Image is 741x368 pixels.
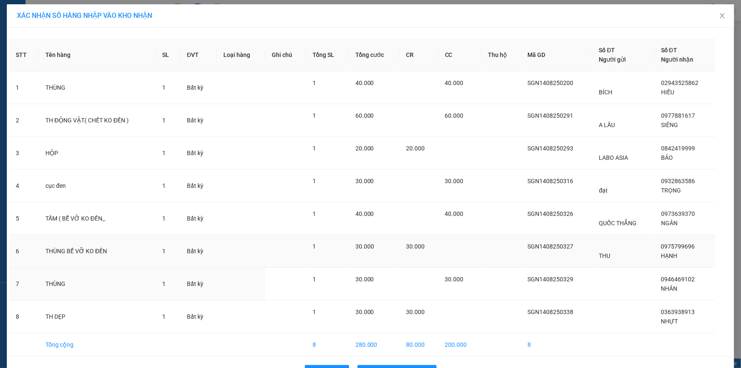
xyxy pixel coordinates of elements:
td: 80.000 [399,333,438,357]
span: 0973639370 [661,210,695,217]
th: STT [9,39,39,71]
th: CR [399,39,438,71]
span: SGN1408250327 [527,243,573,250]
th: Tổng SL [306,39,349,71]
td: 5 [9,202,39,235]
span: Người nhận [661,56,693,63]
span: 02943525862 [661,79,699,86]
span: 0363938913 [661,309,695,315]
span: SGN1408250293 [527,145,573,152]
span: 20.000 [355,145,374,152]
td: 3 [9,137,39,170]
span: 1 [313,112,316,119]
span: SGN1408250200 [527,79,573,86]
span: THU [599,252,611,259]
span: A LẦU [599,122,615,128]
span: 0977881617 [661,112,695,119]
span: 0946469102 [661,276,695,283]
span: 30.000 [406,243,425,250]
span: 30.000 [445,178,464,184]
span: 1 [313,309,316,315]
td: Bất kỳ [180,300,217,333]
td: THÙNG BỂ VỠ KO ĐỀN [39,235,155,268]
span: 30.000 [355,309,374,315]
td: Bất kỳ [180,104,217,137]
th: Loại hàng [217,39,265,71]
span: 1 [313,79,316,86]
span: 40.000 [445,79,464,86]
span: 30.000 [445,276,464,283]
span: XÁC NHẬN SỐ HÀNG NHẬP VÀO KHO NHẬN [17,11,152,20]
td: 280.000 [349,333,399,357]
td: Bất kỳ [180,170,217,202]
span: HIẾU [661,89,674,96]
td: Bất kỳ [180,268,217,300]
span: SGN1408250329 [527,276,573,283]
span: 40.000 [355,79,374,86]
span: BẢO [661,154,673,161]
span: 1 [162,313,166,320]
span: 30.000 [355,276,374,283]
span: 1 [162,248,166,255]
td: HỘP [39,137,155,170]
span: SGN1408250338 [527,309,573,315]
td: 6 [9,235,39,268]
button: Close [710,4,734,28]
span: SGN1408250291 [527,112,573,119]
span: đạt [599,187,608,194]
th: Thu hộ [481,39,521,71]
span: 1 [313,210,316,217]
span: TRỌNG [661,187,681,194]
td: Tổng cộng [39,333,155,357]
span: 1 [313,243,316,250]
td: Bất kỳ [180,202,217,235]
span: BÍCH [599,89,613,96]
span: 20.000 [406,145,425,152]
td: 1 [9,71,39,104]
td: Bất kỳ [180,71,217,104]
span: 1 [313,276,316,283]
span: Số ĐT [661,47,677,54]
span: 30.000 [406,309,425,315]
span: Người gửi [599,56,626,63]
span: NHÂN [661,285,678,292]
span: 1 [162,84,166,91]
span: close [719,12,726,19]
span: 30.000 [355,243,374,250]
span: 1 [162,117,166,124]
td: 8 [9,300,39,333]
span: 1 [162,150,166,156]
td: 200.000 [438,333,481,357]
td: Bất kỳ [180,137,217,170]
td: THÙNG [39,71,155,104]
span: 1 [162,182,166,189]
span: 1 [162,215,166,222]
span: SIÊNG [661,122,678,128]
th: CC [438,39,481,71]
td: Bất kỳ [180,235,217,268]
span: 0932863586 [661,178,695,184]
span: Số ĐT [599,47,615,54]
th: Tổng cước [349,39,399,71]
th: Ghi chú [265,39,306,71]
td: 8 [521,333,592,357]
td: 4 [9,170,39,202]
span: NHỰT [661,318,678,325]
span: SGN1408250316 [527,178,573,184]
td: TH DẸP [39,300,155,333]
span: 1 [162,280,166,287]
td: cục đen [39,170,155,202]
span: QUỐC THẮNG [599,220,637,226]
span: SGN1408250326 [527,210,573,217]
th: Mã GD [521,39,592,71]
td: 8 [306,333,349,357]
td: TH ĐỘNG VẬT( CHẾT KO ĐỀN ) [39,104,155,137]
span: 1 [313,145,316,152]
span: LABO ASIA [599,154,628,161]
td: 2 [9,104,39,137]
span: 40.000 [445,210,464,217]
td: TẤM ( BỂ VỠ KO ĐỀN_ [39,202,155,235]
span: 30.000 [355,178,374,184]
th: ĐVT [180,39,217,71]
td: THÙNG [39,268,155,300]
